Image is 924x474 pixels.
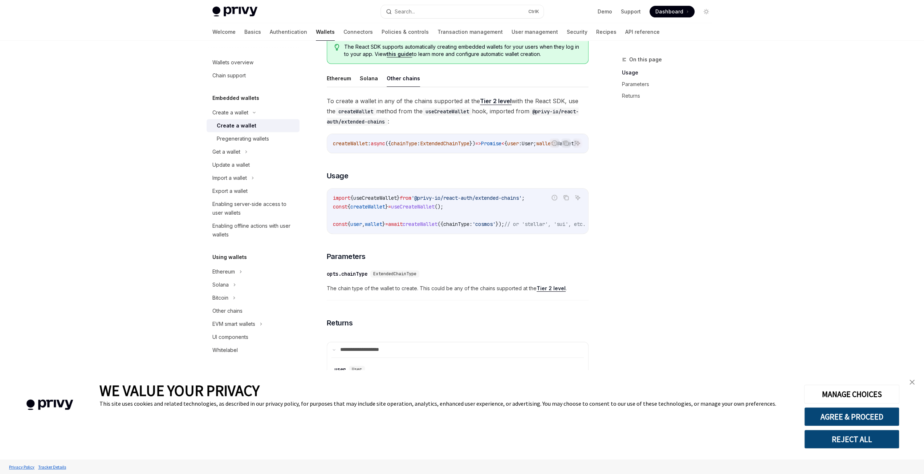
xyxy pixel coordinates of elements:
[347,221,350,227] span: {
[382,23,429,41] a: Policies & controls
[327,96,589,126] span: To create a wallet in any of the chains supported at the with the React SDK, use the method from ...
[522,195,525,201] span: ;
[621,8,641,15] a: Support
[212,71,246,80] div: Chain support
[350,221,362,227] span: user
[207,119,300,132] a: Create a wallet
[573,193,582,202] button: Ask AI
[212,368,233,377] h5: Funding
[353,195,397,201] span: useCreateWallet
[244,23,261,41] a: Basics
[387,51,412,57] a: this guide
[212,23,236,41] a: Welcome
[333,195,350,201] span: import
[327,270,367,277] div: opts.chainType
[207,132,300,145] a: Pregenerating wallets
[536,140,554,147] span: wallet
[387,70,420,87] button: Other chains
[362,221,365,227] span: ,
[212,222,295,239] div: Enabling offline actions with user wallets
[334,366,346,373] div: user
[550,138,559,148] button: Report incorrect code
[519,140,522,147] span: :
[504,221,586,227] span: // or 'stellar', 'sui', etc.
[212,346,238,355] div: Whitelabel
[373,271,416,277] span: ExtendedChainType
[622,67,718,78] a: Usage
[507,140,519,147] span: user
[212,174,247,182] div: Import a wallet
[472,221,496,227] span: 'cosmos'
[207,69,300,82] a: Chain support
[573,138,582,148] button: Ask AI
[391,203,435,210] span: useCreateWallet
[207,304,300,317] a: Other chains
[212,161,250,169] div: Update a wallet
[350,203,385,210] span: createWallet
[99,381,260,400] span: WE VALUE YOUR PRIVACY
[512,23,558,41] a: User management
[550,193,559,202] button: Report incorrect code
[212,253,247,262] h5: Using wallets
[382,221,385,227] span: }
[420,140,469,147] span: ExtendedChainType
[437,221,443,227] span: ({
[388,221,403,227] span: await
[397,195,400,201] span: }
[270,23,307,41] a: Authentication
[350,195,353,201] span: {
[804,430,899,449] button: REJECT ALL
[212,200,295,217] div: Enabling server-side access to user wallets
[212,280,229,289] div: Solana
[368,140,371,147] span: :
[327,284,589,293] span: The chain type of the wallet to create. This could be any of the chains supported at the .
[347,203,350,210] span: {
[334,44,339,50] svg: Tip
[381,5,544,18] button: Search...CtrlK
[650,6,695,17] a: Dashboard
[212,147,240,156] div: Get a wallet
[207,219,300,241] a: Enabling offline actions with user wallets
[217,121,256,130] div: Create a wallet
[480,97,512,105] a: Tier 2 level
[909,380,915,385] img: close banner
[36,461,68,473] a: Tracker Details
[400,195,411,201] span: from
[561,193,571,202] button: Copy the contents from the code block
[385,140,391,147] span: ({
[481,140,501,147] span: Promise
[217,134,269,143] div: Pregenerating wallets
[371,140,385,147] span: async
[622,90,718,102] a: Returns
[352,366,362,372] span: User
[537,285,566,292] a: Tier 2 level
[327,251,366,262] span: Parameters
[327,171,349,181] span: Usage
[596,23,616,41] a: Recipes
[443,221,472,227] span: chainType:
[207,198,300,219] a: Enabling server-side access to user wallets
[316,23,335,41] a: Wallets
[411,195,522,201] span: '@privy-io/react-auth/extended-chains'
[207,158,300,171] a: Update a wallet
[567,23,587,41] a: Security
[207,185,300,198] a: Export a wallet
[395,7,415,16] div: Search...
[207,56,300,69] a: Wallets overview
[437,23,503,41] a: Transaction management
[343,23,373,41] a: Connectors
[212,293,228,302] div: Bitcoin
[212,307,243,315] div: Other chains
[501,140,504,147] span: <
[212,267,235,276] div: Ethereum
[212,7,257,17] img: light logo
[622,78,718,90] a: Parameters
[391,140,417,147] span: chainType
[403,221,437,227] span: createWallet
[11,389,89,421] img: company logo
[700,6,712,17] button: Toggle dark mode
[333,221,347,227] span: const
[475,140,481,147] span: =>
[504,140,507,147] span: {
[496,221,504,227] span: });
